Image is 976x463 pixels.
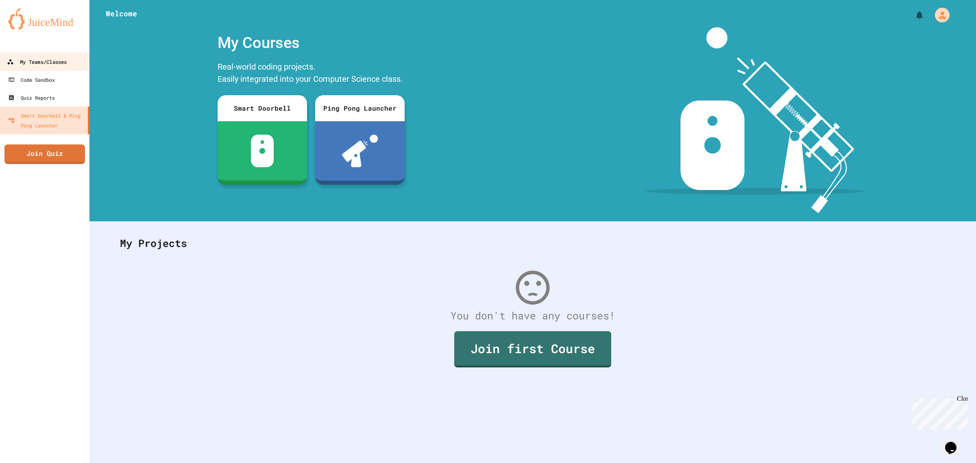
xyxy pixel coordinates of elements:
div: Chat with us now!Close [3,3,56,52]
div: My Projects [112,227,954,259]
img: banner-image-my-projects.png [645,27,863,213]
div: Smart Doorbell & Ping Pong Launcher [8,111,85,130]
div: Smart Doorbell [218,95,307,121]
img: ppl-with-ball.png [342,135,378,167]
iframe: chat widget [942,430,968,455]
img: sdb-white.svg [251,135,274,167]
div: My Teams/Classes [7,57,67,67]
div: My Notifications [900,8,926,22]
div: Code Sandbox [8,75,55,85]
div: My Courses [213,27,409,59]
div: Ping Pong Launcher [315,95,405,121]
div: Real-world coding projects. Easily integrated into your Computer Science class. [213,59,409,89]
div: My Account [926,6,952,24]
a: Join Quiz [4,144,85,164]
div: Quiz Reports [8,93,55,103]
div: You don't have any courses! [112,308,954,323]
img: logo-orange.svg [8,8,81,29]
a: Join first Course [454,331,611,367]
iframe: chat widget [908,395,968,430]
